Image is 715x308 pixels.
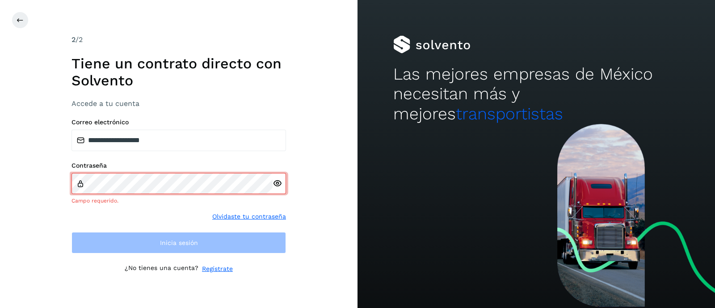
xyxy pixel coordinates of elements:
div: /2 [71,34,286,45]
h1: Tiene un contrato directo con Solvento [71,55,286,89]
button: Inicia sesión [71,232,286,253]
a: Regístrate [202,264,233,274]
span: 2 [71,35,76,44]
div: Campo requerido. [71,197,286,205]
h2: Las mejores empresas de México necesitan más y mejores [393,64,679,124]
p: ¿No tienes una cuenta? [125,264,198,274]
span: transportistas [456,104,563,123]
h3: Accede a tu cuenta [71,99,286,108]
label: Correo electrónico [71,118,286,126]
a: Olvidaste tu contraseña [212,212,286,221]
label: Contraseña [71,162,286,169]
span: Inicia sesión [160,240,198,246]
